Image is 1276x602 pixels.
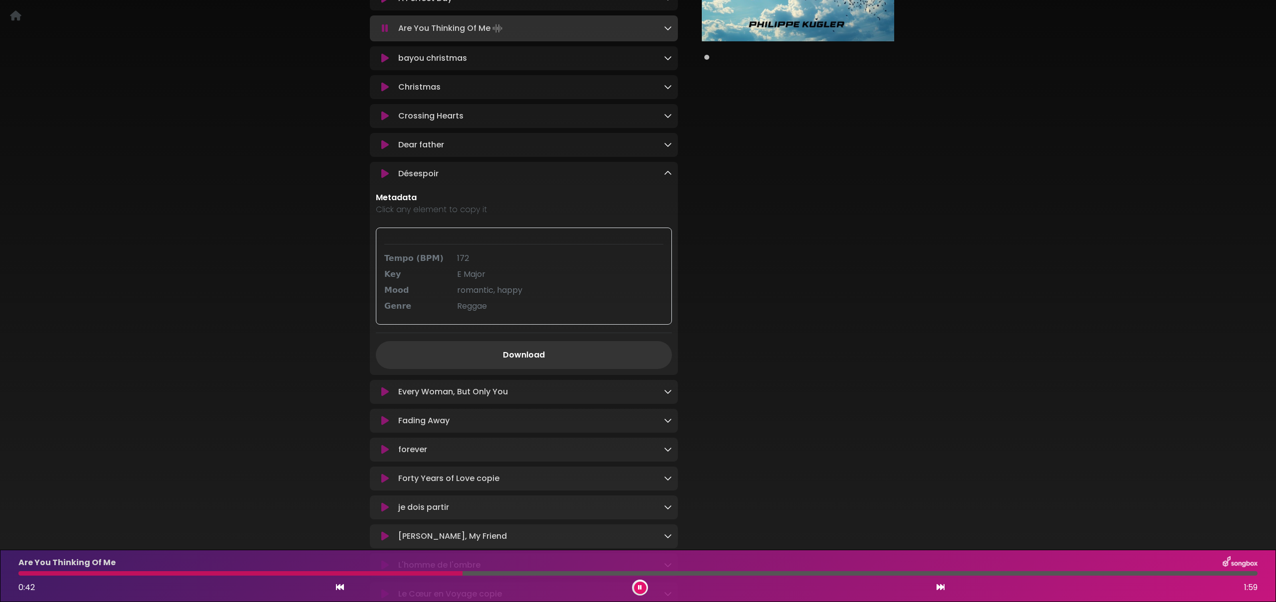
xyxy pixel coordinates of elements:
[378,252,451,264] div: Tempo (BPM)
[398,473,499,484] p: Forty Years of Love copie
[398,168,439,180] p: Désespoir
[490,21,504,35] img: waveform4.gif
[378,268,451,280] div: Key
[18,582,35,593] span: 0:42
[398,139,444,151] p: Dear father
[398,52,467,64] p: bayou christmas
[1223,556,1258,569] img: songbox-logo-white.png
[18,557,116,569] p: Are You Thinking Of Me
[376,192,672,204] p: Metadata
[398,110,464,122] p: Crossing Hearts
[457,252,469,264] span: 172
[378,300,451,312] div: Genre
[398,415,450,427] p: Fading Away
[457,284,522,296] span: romantic, happy
[398,81,441,93] p: Christmas
[457,268,485,280] span: E Major
[1244,582,1258,594] span: 1:59
[457,300,487,312] span: Reggae
[398,501,449,513] p: je dois partir
[378,284,451,296] div: Mood
[398,386,508,398] p: Every Woman, But Only You
[398,530,507,542] p: [PERSON_NAME], My Friend
[376,341,672,369] a: Download
[398,21,504,35] p: Are You Thinking Of Me
[376,204,672,216] p: Click any element to copy it
[398,444,427,456] p: forever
